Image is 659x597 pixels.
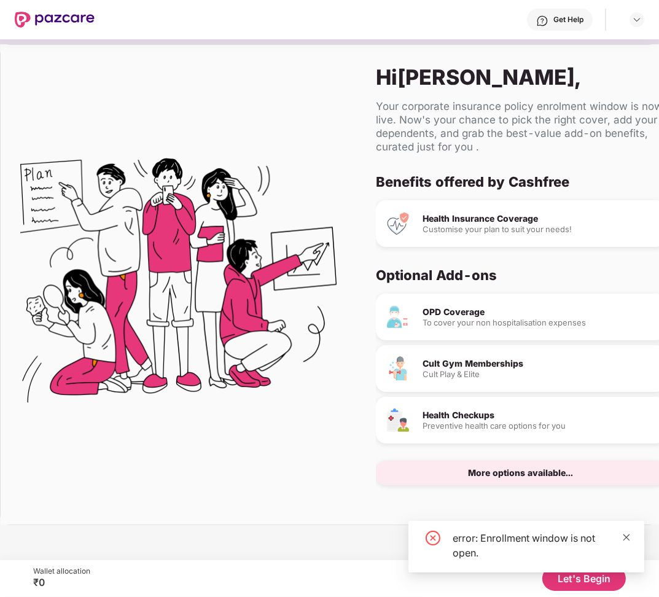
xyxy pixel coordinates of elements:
div: Cult Play & Elite [423,370,656,378]
div: More options available... [469,469,574,477]
img: OPD Coverage [386,305,410,329]
div: Preventive health care options for you [423,422,656,430]
span: close-circle [426,531,440,545]
div: Cult Gym Memberships [423,359,656,368]
img: Flex Benefits Illustration [20,127,337,443]
div: ₹0 [33,576,90,588]
div: To cover your non hospitalisation expenses [423,319,656,327]
img: New Pazcare Logo [15,12,95,28]
img: Cult Gym Memberships [386,356,410,381]
img: Health Checkups [386,408,410,432]
img: svg+xml;base64,PHN2ZyBpZD0iRHJvcGRvd24tMzJ4MzIiIHhtbG5zPSJodHRwOi8vd3d3LnczLm9yZy8yMDAwL3N2ZyIgd2... [632,15,642,25]
div: OPD Coverage [423,308,656,316]
div: Customise your plan to suit your needs! [423,225,656,233]
div: Get Help [553,15,583,25]
img: Health Insurance Coverage [386,211,410,236]
div: Health Checkups [423,411,656,419]
div: Health Insurance Coverage [423,214,656,223]
div: error: Enrollment window is not open. [453,531,630,560]
img: svg+xml;base64,PHN2ZyBpZD0iSGVscC0zMngzMiIgeG1sbnM9Imh0dHA6Ly93d3cudzMub3JnLzIwMDAvc3ZnIiB3aWR0aD... [536,15,548,27]
span: close [622,533,631,542]
div: Wallet allocation [33,566,90,576]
